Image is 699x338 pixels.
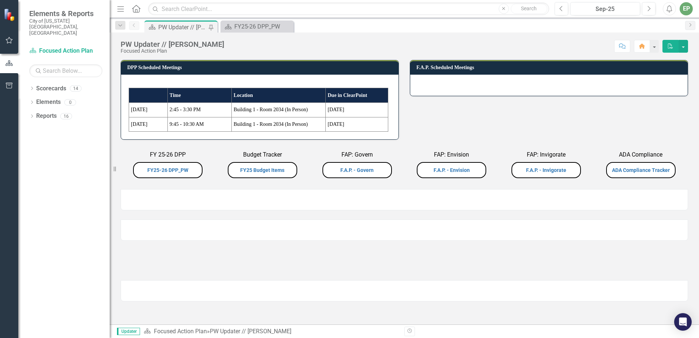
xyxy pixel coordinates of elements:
span: 9:45 - 10:30 AM [170,121,204,127]
a: F.A.P. - Invigorate [526,167,566,173]
p: FAP: Envision [406,151,497,161]
div: 14 [70,85,82,91]
button: F.A.P. - Invigorate [511,162,581,178]
div: PW Updater // [PERSON_NAME] [210,328,291,335]
span: Elements & Reports [29,9,102,18]
h3: F.A.P. Scheduled Meetings [416,65,684,70]
a: Elements [36,98,61,106]
a: Focused Action Plan [154,328,207,335]
span: [DATE] [131,121,147,127]
div: Open Intercom Messenger [674,313,692,331]
p: ADA Compliance [595,151,686,161]
a: F.A.P. - Govern [340,167,374,173]
span: [DATE] [328,107,344,112]
span: [DATE] [131,107,147,112]
span: 2:45 - 3:30 PM [170,107,201,112]
button: F.A.P. - Govern [322,162,392,178]
a: F.A.P. - Envision [434,167,470,173]
a: FY25-26 DPP_PW [222,22,292,31]
p: FAP: Govern [311,151,403,161]
div: 16 [60,113,72,119]
button: ADA Compliance Tracker [606,162,676,178]
small: City of [US_STATE][GEOGRAPHIC_DATA], [GEOGRAPHIC_DATA] [29,18,102,36]
div: » [144,327,399,336]
button: Sep-25 [570,2,640,15]
a: ADA Compliance Tracker [612,167,670,173]
span: Building 1 - Room 2034 (In Person) [234,107,308,112]
a: Scorecards [36,84,66,93]
span: Building 1 - Room 2034 (In Person) [234,121,308,127]
div: Focused Action Plan [121,48,224,54]
input: Search ClearPoint... [148,3,549,15]
p: Budget Tracker [217,151,308,161]
div: PW Updater // [PERSON_NAME] [158,23,207,32]
button: Search [511,4,547,14]
a: Reports [36,112,57,120]
button: F.A.P. - Envision [417,162,486,178]
div: PW Updater // [PERSON_NAME] [121,40,224,48]
button: EP [680,2,693,15]
strong: Due in ClearPoint [328,93,367,98]
button: FY25 Budget Items [228,162,297,178]
span: Updater [117,328,140,335]
h3: DPP Scheduled Meetings [127,65,395,70]
a: FY25 Budget Items [240,167,284,173]
div: Sep-25 [573,5,638,14]
input: Search Below... [29,64,102,77]
div: FY25-26 DPP_PW [234,22,292,31]
div: 0 [64,99,76,105]
p: FAP: Invigorate [501,151,592,161]
strong: Location [234,93,253,98]
p: FY 25-26 DPP [122,151,214,161]
a: Focused Action Plan [29,47,102,55]
button: FY25-26 DPP_PW [133,162,203,178]
img: ClearPoint Strategy [4,8,16,21]
span: [DATE] [328,121,344,127]
span: Search [521,5,537,11]
a: FY25-26 DPP_PW [147,167,188,173]
strong: Time [170,93,181,98]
